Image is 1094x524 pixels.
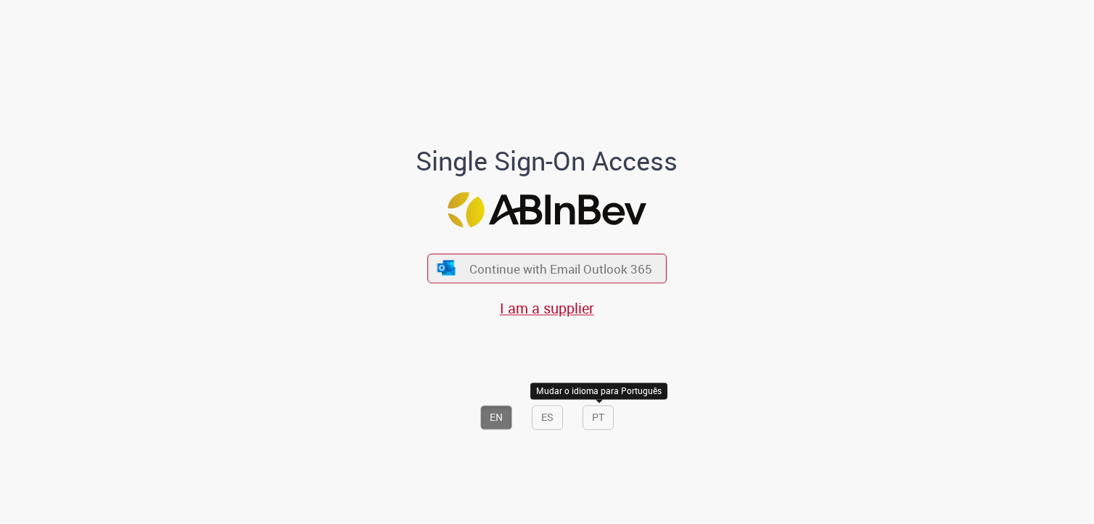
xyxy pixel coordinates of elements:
[448,192,646,228] img: Logo ABInBev
[583,406,614,430] button: PT
[437,261,457,276] img: ícone Azure/Microsoft 360
[532,406,563,430] button: ES
[469,261,652,277] span: Continue with Email Outlook 365
[427,253,667,283] button: ícone Azure/Microsoft 360 Continue with Email Outlook 365
[500,299,594,319] a: I am a supplier
[346,146,749,175] h1: Single Sign-On Access
[531,383,668,400] div: Mudar o idioma para Português
[480,406,512,430] button: EN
